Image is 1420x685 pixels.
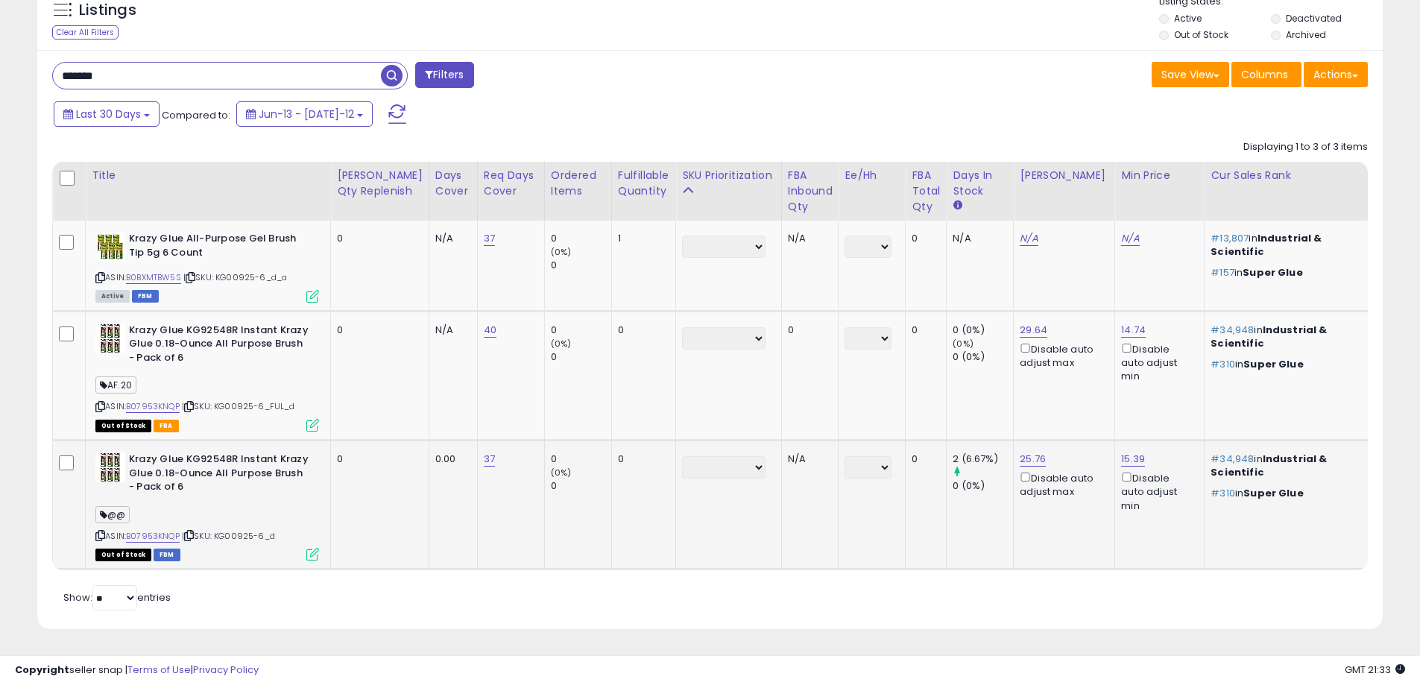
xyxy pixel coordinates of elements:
[788,232,827,245] div: N/A
[337,232,417,245] div: 0
[337,323,417,337] div: 0
[484,323,496,338] a: 40
[1211,232,1357,259] p: in
[618,168,669,199] div: Fulfillable Quantity
[551,323,611,337] div: 0
[953,452,1013,466] div: 2 (6.67%)
[15,663,69,677] strong: Copyright
[912,452,935,466] div: 0
[1211,231,1249,245] span: #13,807
[1211,266,1357,280] p: in
[1020,323,1047,338] a: 29.64
[1243,140,1368,154] div: Displaying 1 to 3 of 3 items
[154,549,180,561] span: FBM
[337,168,423,199] div: [PERSON_NAME] Qty Replenish
[551,168,605,199] div: Ordered Items
[95,290,130,303] span: All listings currently available for purchase on Amazon
[415,62,473,88] button: Filters
[551,479,611,493] div: 0
[1020,341,1103,370] div: Disable auto adjust max
[95,323,125,353] img: 51skPhpSILL._SL40_.jpg
[551,467,572,479] small: (0%)
[1286,12,1342,25] label: Deactivated
[1121,168,1198,183] div: Min Price
[953,323,1013,337] div: 0 (0%)
[1211,323,1357,350] p: in
[337,452,417,466] div: 0
[1211,452,1254,466] span: #34,948
[1211,265,1234,280] span: #157
[63,590,171,604] span: Show: entries
[1020,231,1038,246] a: N/A
[1345,663,1405,677] span: 2025-08-12 21:33 GMT
[1020,470,1103,499] div: Disable auto adjust max
[1211,486,1235,500] span: #310
[682,168,775,183] div: SKU Prioritization
[1121,470,1193,513] div: Disable auto adjust min
[912,323,935,337] div: 0
[1211,231,1322,259] span: Industrial & Scientific
[839,162,906,221] th: CSV column name: cust_attr_1_ee/hh
[95,452,125,482] img: 51skPhpSILL._SL40_.jpg
[126,271,181,284] a: B0BXMTBW5S
[912,232,935,245] div: 0
[132,290,159,303] span: FBM
[126,400,180,413] a: B07953KNQP
[95,232,125,262] img: 511LYQ6CkJL._SL40_.jpg
[435,168,471,199] div: Days Cover
[129,232,310,263] b: Krazy Glue All-Purpose Gel Brush Tip 5g 6 Count
[953,232,1002,245] div: N/A
[1243,357,1304,371] span: Super Glue
[953,338,974,350] small: (0%)
[1211,323,1327,350] span: Industrial & Scientific
[129,323,310,369] b: Krazy Glue KG92548R Instant Krazy Glue 0.18-Ounce All Purpose Brush - Pack of 6
[1231,62,1301,87] button: Columns
[183,271,287,283] span: | SKU: KG00925-6_d_a
[1121,323,1146,338] a: 14.74
[1020,168,1108,183] div: [PERSON_NAME]
[259,107,354,121] span: Jun-13 - [DATE]-12
[484,168,538,199] div: Req Days Cover
[484,452,495,467] a: 37
[551,259,611,272] div: 0
[52,25,119,40] div: Clear All Filters
[331,162,429,221] th: Please note that this number is a calculation based on your required days of coverage and your ve...
[76,107,141,121] span: Last 30 Days
[1241,67,1288,82] span: Columns
[551,452,611,466] div: 0
[92,168,324,183] div: Title
[95,506,130,523] span: @@
[435,452,466,466] div: 0.00
[95,323,319,430] div: ASIN:
[953,199,962,212] small: Days In Stock.
[1211,168,1362,183] div: Cur Sales Rank
[1174,28,1228,41] label: Out of Stock
[551,350,611,364] div: 0
[15,663,259,678] div: seller snap | |
[912,168,940,215] div: FBA Total Qty
[1121,341,1193,384] div: Disable auto adjust min
[1211,452,1327,479] span: Industrial & Scientific
[1243,265,1303,280] span: Super Glue
[127,663,191,677] a: Terms of Use
[1020,452,1046,467] a: 25.76
[54,101,160,127] button: Last 30 Days
[1121,452,1145,467] a: 15.39
[182,400,295,412] span: | SKU: KG00925-6_FUL_d
[953,479,1013,493] div: 0 (0%)
[236,101,373,127] button: Jun-13 - [DATE]-12
[95,549,151,561] span: All listings that are currently out of stock and unavailable for purchase on Amazon
[845,168,899,183] div: Ee/hh
[953,168,1007,199] div: Days In Stock
[95,376,136,394] span: AF.20
[551,232,611,245] div: 0
[618,323,664,337] div: 0
[953,350,1013,364] div: 0 (0%)
[1211,357,1235,371] span: #310
[788,323,827,337] div: 0
[126,530,180,543] a: B07953KNQP
[162,108,230,122] span: Compared to:
[95,232,319,301] div: ASIN:
[618,232,664,245] div: 1
[1211,452,1357,479] p: in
